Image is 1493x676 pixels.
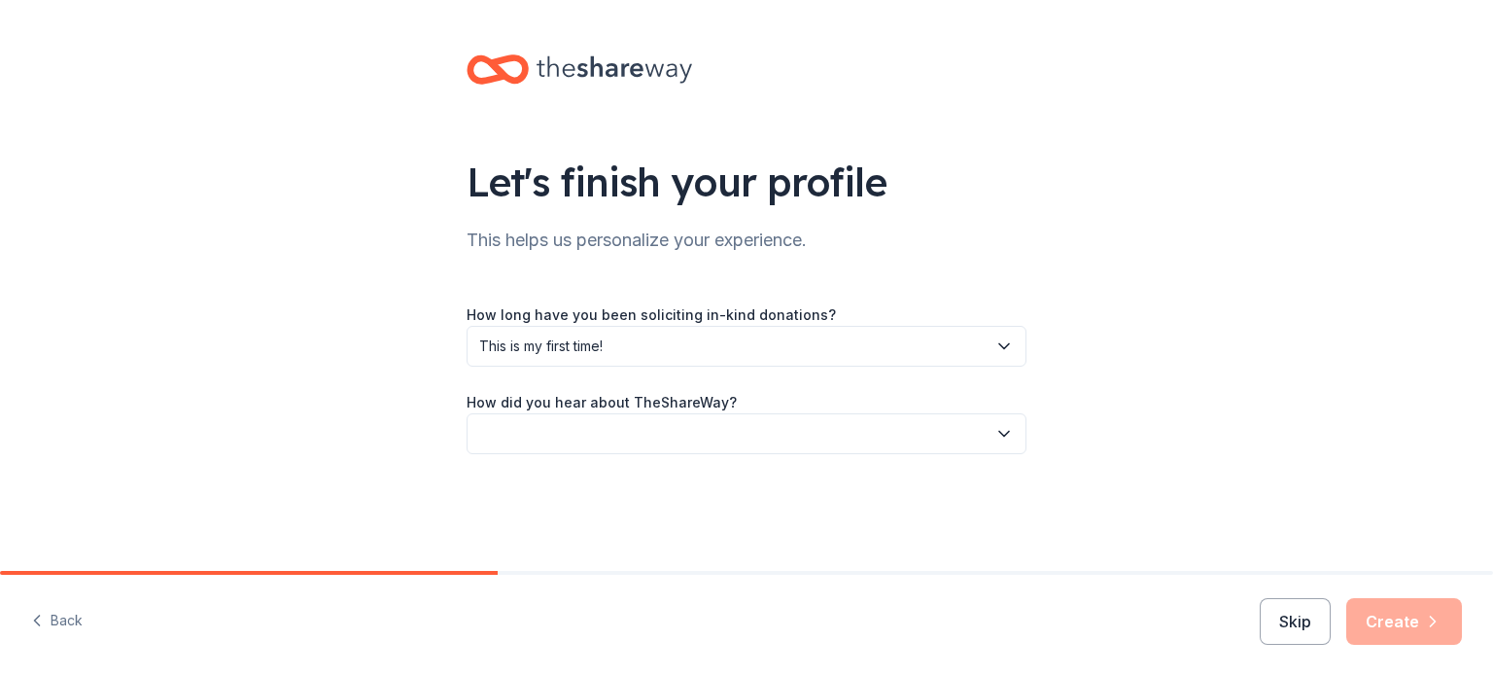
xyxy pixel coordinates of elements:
label: How did you hear about TheShareWay? [467,393,737,412]
button: Skip [1260,598,1331,645]
label: How long have you been soliciting in-kind donations? [467,305,836,325]
div: This helps us personalize your experience. [467,225,1026,256]
span: This is my first time! [479,335,987,358]
button: Back [31,601,83,642]
div: Let's finish your profile [467,155,1026,209]
button: This is my first time! [467,326,1026,367]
